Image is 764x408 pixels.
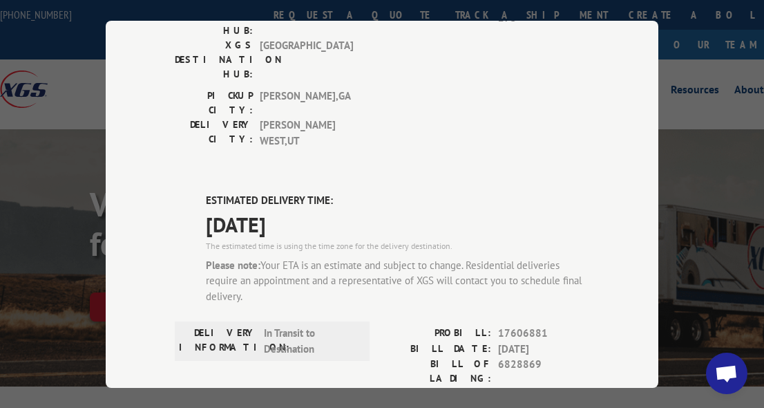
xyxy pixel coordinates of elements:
label: PICKUP CITY: [175,89,253,118]
span: [GEOGRAPHIC_DATA] [260,38,353,82]
strong: Please note: [206,258,260,271]
span: [DATE] [206,208,589,239]
span: In Transit to Destination [264,326,357,357]
label: BILL DATE: [382,341,491,357]
label: WEIGHT: [382,10,491,26]
label: BILL OF LADING: [382,357,491,386]
div: Open chat [706,353,747,394]
span: 17606881 [498,326,589,342]
div: Your ETA is an estimate and subject to change. Residential deliveries require an appointment and ... [206,257,589,304]
div: The estimated time is using the time zone for the delivery destination. [206,239,589,252]
label: XGS DESTINATION HUB: [175,38,253,82]
label: DELIVERY CITY: [175,118,253,149]
span: 273 [498,10,589,26]
span: [DATE] [498,341,589,357]
label: PROBILL: [382,326,491,342]
span: 6828869 [498,357,589,386]
span: [PERSON_NAME] , GA [260,89,353,118]
label: ESTIMATED DELIVERY TIME: [206,193,589,209]
label: DELIVERY INFORMATION: [179,326,257,357]
span: [PERSON_NAME] WEST , UT [260,118,353,149]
